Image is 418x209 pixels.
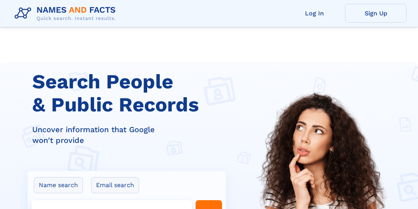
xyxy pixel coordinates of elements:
a: Log In [284,4,345,23]
label: Name search [34,177,83,193]
label: Email search [91,177,139,193]
div: Uncover information that Google won't provide [32,124,231,146]
img: Logo Names and Facts [12,3,122,24]
h1: Search People & Public Records [32,70,231,116]
a: Sign Up [345,4,406,23]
